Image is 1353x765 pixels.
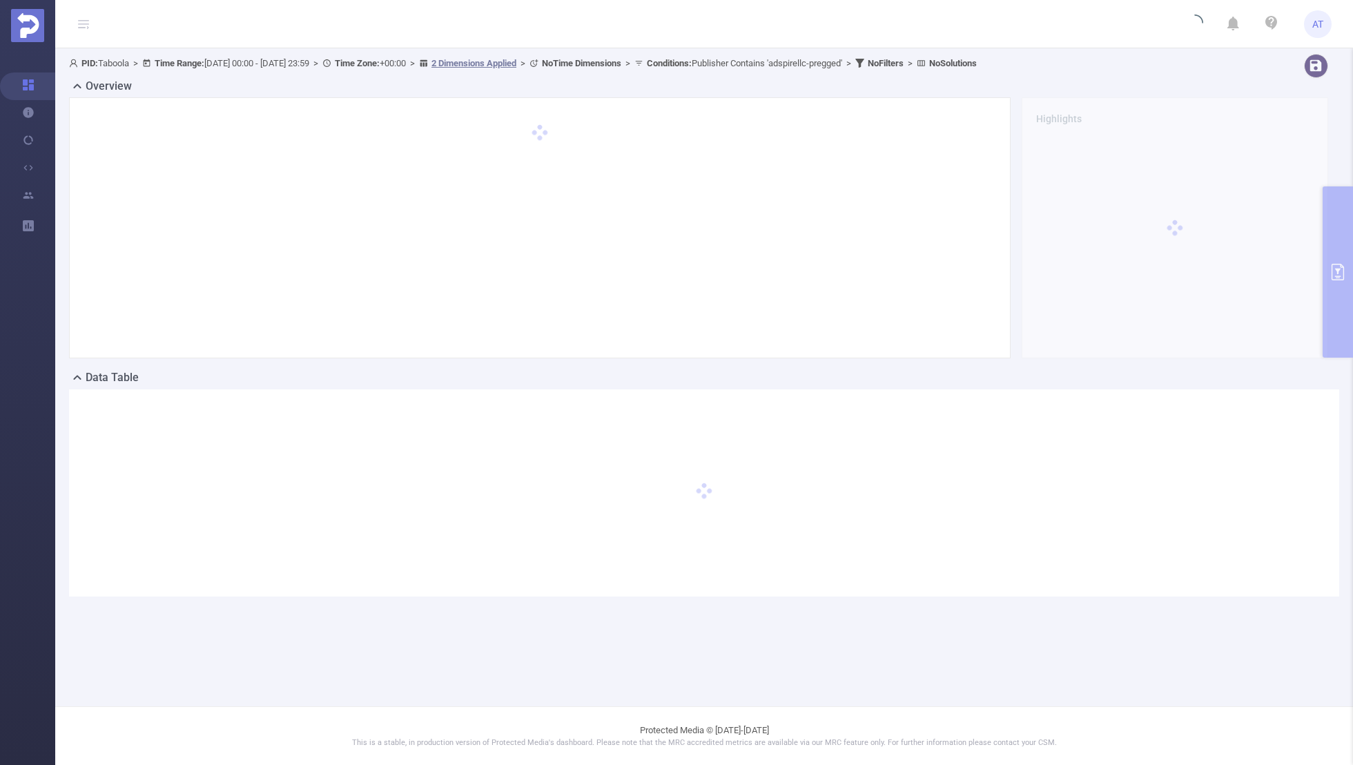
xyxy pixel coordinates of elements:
[69,59,81,68] i: icon: user
[516,58,529,68] span: >
[929,58,977,68] b: No Solutions
[55,706,1353,765] footer: Protected Media © [DATE]-[DATE]
[647,58,842,68] span: Publisher Contains 'adspirellc-pregged'
[406,58,419,68] span: >
[11,9,44,42] img: Protected Media
[431,58,516,68] u: 2 Dimensions Applied
[81,58,98,68] b: PID:
[647,58,692,68] b: Conditions :
[1312,10,1323,38] span: AT
[69,58,977,68] span: Taboola [DATE] 00:00 - [DATE] 23:59 +00:00
[904,58,917,68] span: >
[621,58,634,68] span: >
[868,58,904,68] b: No Filters
[335,58,380,68] b: Time Zone:
[86,369,139,386] h2: Data Table
[129,58,142,68] span: >
[86,78,132,95] h2: Overview
[542,58,621,68] b: No Time Dimensions
[842,58,855,68] span: >
[90,737,1318,749] p: This is a stable, in production version of Protected Media's dashboard. Please note that the MRC ...
[309,58,322,68] span: >
[155,58,204,68] b: Time Range:
[1187,14,1203,34] i: icon: loading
